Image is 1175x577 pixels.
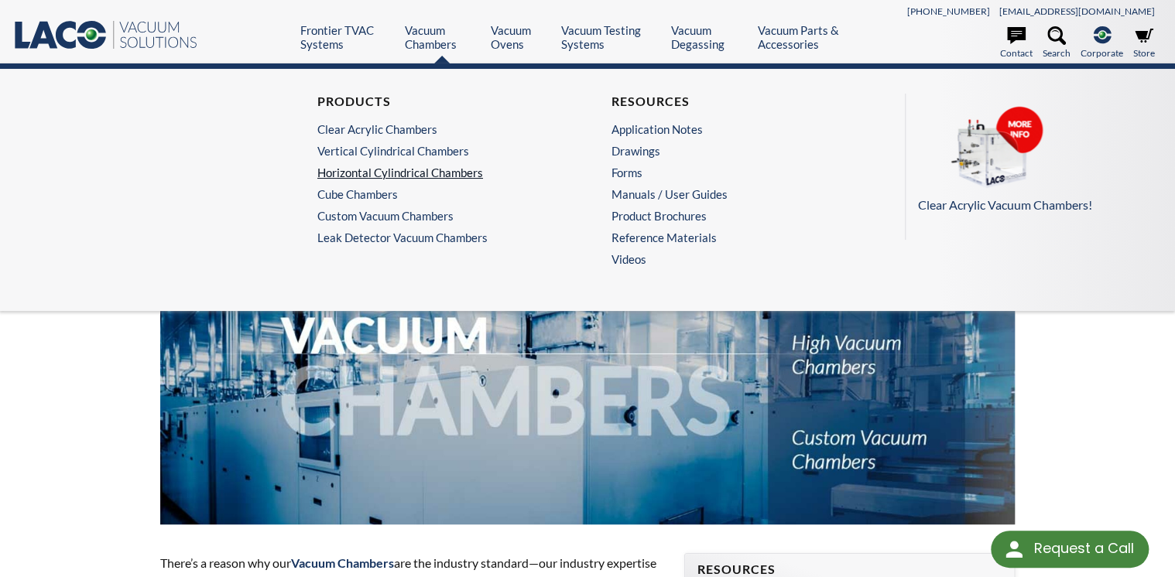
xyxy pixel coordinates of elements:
[611,230,850,244] a: Reference Materials
[1133,26,1155,60] a: Store
[291,555,394,570] span: Vacuum Chambers
[611,209,850,223] a: Product Brochures
[991,531,1149,568] div: Request a Call
[160,183,1015,524] img: Vacuum Chambers
[561,23,659,51] a: Vacuum Testing Systems
[317,187,557,201] a: Cube Chambers
[1000,26,1033,60] a: Contact
[611,144,850,158] a: Drawings
[317,122,557,136] a: Clear Acrylic Chambers
[907,5,990,17] a: [PHONE_NUMBER]
[317,94,557,110] h4: Products
[671,23,746,51] a: Vacuum Degassing
[491,23,550,51] a: Vacuum Ovens
[317,209,557,223] a: Custom Vacuum Chambers
[1081,46,1123,60] span: Corporate
[300,23,394,51] a: Frontier TVAC Systems
[611,122,850,136] a: Application Notes
[317,144,557,158] a: Vertical Cylindrical Chambers
[317,166,557,179] a: Horizontal Cylindrical Chambers
[918,106,1073,193] img: CHAMBERS.png
[317,230,564,244] a: Leak Detector Vacuum Chambers
[611,187,850,201] a: Manuals / User Guides
[1033,531,1133,566] div: Request a Call
[611,94,850,110] h4: Resources
[405,23,479,51] a: Vacuum Chambers
[758,23,871,51] a: Vacuum Parts & Accessories
[1002,537,1026,562] img: round button
[611,166,850,179] a: Forms
[918,106,1152,215] a: Clear Acrylic Vacuum Chambers!
[918,195,1152,215] p: Clear Acrylic Vacuum Chambers!
[999,5,1155,17] a: [EMAIL_ADDRESS][DOMAIN_NAME]
[1043,26,1071,60] a: Search
[611,252,858,266] a: Videos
